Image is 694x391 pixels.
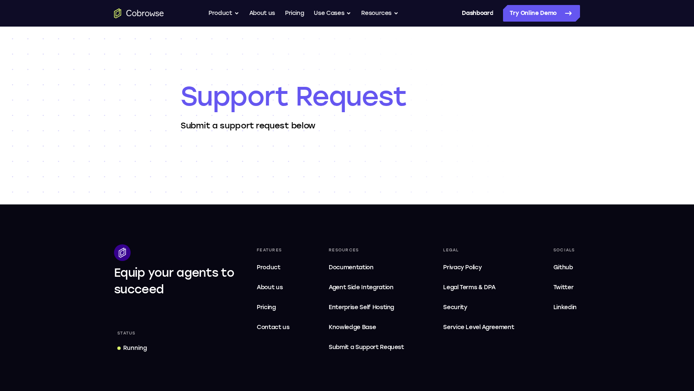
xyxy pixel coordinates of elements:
[550,244,580,256] div: Socials
[114,266,234,296] span: Equip your agents to succeed
[325,244,407,256] div: Resources
[553,284,574,291] span: Twitter
[440,299,517,316] a: Security
[361,5,399,22] button: Resources
[257,304,276,311] span: Pricing
[440,319,517,336] a: Service Level Agreement
[181,80,513,113] h1: Support Request
[553,264,573,271] span: Github
[114,327,139,339] div: Status
[440,279,517,296] a: Legal Terms & DPA
[325,259,407,276] a: Documentation
[550,299,580,316] a: Linkedin
[253,279,293,296] a: About us
[257,324,290,331] span: Contact us
[181,120,513,131] p: Submit a support request below
[114,8,164,18] a: Go to the home page
[443,322,514,332] span: Service Level Agreement
[253,259,293,276] a: Product
[503,5,580,22] a: Try Online Demo
[440,259,517,276] a: Privacy Policy
[208,5,239,22] button: Product
[257,264,280,271] span: Product
[553,304,577,311] span: Linkedin
[253,244,293,256] div: Features
[329,342,404,352] span: Submit a Support Request
[329,264,373,271] span: Documentation
[253,299,293,316] a: Pricing
[329,324,376,331] span: Knowledge Base
[550,259,580,276] a: Github
[462,5,493,22] a: Dashboard
[257,284,283,291] span: About us
[550,279,580,296] a: Twitter
[329,302,404,312] span: Enterprise Self Hosting
[443,264,481,271] span: Privacy Policy
[325,279,407,296] a: Agent Side Integration
[440,244,517,256] div: Legal
[123,344,147,352] div: Running
[443,284,495,291] span: Legal Terms & DPA
[114,341,150,356] a: Running
[443,304,467,311] span: Security
[329,283,404,293] span: Agent Side Integration
[325,299,407,316] a: Enterprise Self Hosting
[253,319,293,336] a: Contact us
[325,339,407,356] a: Submit a Support Request
[249,5,275,22] a: About us
[325,319,407,336] a: Knowledge Base
[285,5,304,22] a: Pricing
[314,5,351,22] button: Use Cases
